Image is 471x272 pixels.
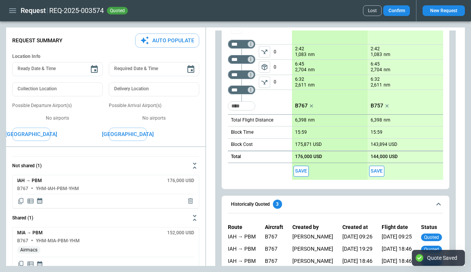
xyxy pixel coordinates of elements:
div: [DATE] 18:46 [382,258,412,267]
p: Possible Arrival Airport(s) [109,102,199,109]
div: [DATE] 18:46 [382,246,412,255]
div: Quote Saved [427,254,457,261]
p: 2:42 [295,46,304,52]
p: Status [421,224,442,230]
button: Choose date [87,62,102,77]
p: B757 [371,102,383,109]
button: Save [294,166,309,177]
button: [GEOGRAPHIC_DATA] [109,128,147,141]
span: Type of sector [259,46,270,58]
button: Choose date [183,62,198,77]
p: nm [308,51,315,58]
p: Route [228,224,256,230]
p: 143,894 USD [371,142,397,147]
span: Type of sector [259,61,270,73]
div: YHM → (positioning) → IAH → (live) → PBM → (positioning) → YHM [228,246,256,255]
p: nm [308,67,315,73]
p: Created at [342,224,373,230]
h1: Request [21,6,46,15]
div: YHM → (positioning) → IAH → (live) → PBM → (positioning) → YHM [228,234,256,243]
p: 6:45 [371,61,380,67]
p: Created by [292,224,333,230]
button: left aligned [259,77,270,88]
h6: Location Info [12,54,199,59]
p: 0 [274,75,292,90]
h6: 152,000 USD [167,230,194,235]
p: Block Cost [231,141,253,148]
p: nm [308,117,315,123]
h6: YHM-MIA-PBM-YHM [36,238,80,243]
div: [PERSON_NAME] [292,246,333,255]
div: [DATE] 09:26 [342,234,373,243]
span: Save this aircraft quote and copy details to clipboard [294,166,309,177]
div: [DATE] 09:25 [382,234,412,243]
span: Display detailed quote content [27,260,34,268]
div: [PERSON_NAME] [292,234,333,243]
button: [GEOGRAPHIC_DATA] [12,128,50,141]
p: 6,398 [371,117,382,123]
div: Not shared (1) [12,175,199,208]
div: Too short [228,85,255,94]
p: 176,000 USD [295,154,322,160]
div: B767 [265,258,283,267]
h6: Historically Quoted [231,202,270,207]
p: Possible Departure Airport(s) [12,102,103,109]
div: B767 [265,234,283,243]
p: nm [384,67,390,73]
button: left aligned [259,61,270,73]
span: Display quote schedule [36,197,43,205]
div: B767 [265,246,283,255]
span: Display quote schedule [36,260,43,268]
h6: 176,000 USD [167,178,194,183]
p: 144,000 USD [371,154,398,160]
button: Shared (1) [12,209,199,227]
h6: YHM-IAH-PBM-YHM [36,186,79,191]
span: Type of sector [259,77,270,88]
span: Display detailed quote content [27,197,34,205]
span: quoted [108,8,126,13]
p: 6:32 [295,77,304,82]
p: Aircraft [265,224,283,230]
p: Total Flight Distance [231,117,273,123]
h6: B767 [17,238,28,243]
h6: MIA → PBM [17,230,43,235]
button: Not shared (1) [12,157,199,175]
p: 6:32 [371,77,380,82]
h6: B767 [17,186,28,191]
p: Request Summary [12,37,63,44]
p: 2,704 [295,67,306,73]
p: 2,704 [371,67,382,73]
span: quoted [423,235,440,240]
button: Historically Quoted3 [228,196,443,213]
p: Flight date [382,224,412,230]
span: Copy quote content [17,260,25,268]
button: left aligned [259,46,270,58]
div: 3 [273,200,282,209]
button: Save [369,166,384,177]
div: Too short [228,70,255,79]
p: 6,398 [295,117,306,123]
div: [PERSON_NAME] [292,258,333,267]
p: 0 [274,60,292,75]
p: No airports [12,115,103,122]
p: 1,083 [295,51,306,58]
p: 0 [274,45,292,59]
button: Confirm [383,5,410,16]
div: Too short [228,101,255,110]
div: scrollable content [292,20,443,180]
p: nm [308,82,315,88]
button: New Request [423,5,465,16]
div: Too short [228,55,255,64]
div: [DATE] 18:46 [342,258,373,267]
p: nm [384,117,390,123]
h6: Total [231,154,241,159]
p: No airports [109,115,199,122]
h2: REQ-2025-003574 [49,6,104,15]
p: 2,611 [371,82,382,88]
p: Block Time [231,129,253,136]
p: 6:45 [295,61,304,67]
span: Copy quote content [17,197,25,205]
p: 2:42 [371,46,380,52]
button: Auto Populate [135,34,199,48]
p: 175,871 USD [295,142,322,147]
